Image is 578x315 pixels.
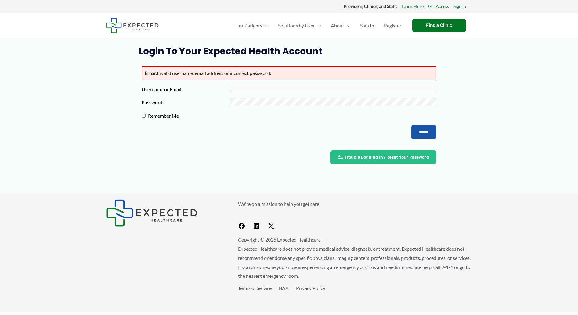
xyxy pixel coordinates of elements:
[238,285,272,291] a: Terms of Service
[412,19,466,32] a: Find a Clinic
[262,15,268,36] span: Menu Toggle
[232,15,273,36] a: For PatientsMenu Toggle
[331,15,344,36] span: About
[379,15,406,36] a: Register
[232,15,406,36] nav: Primary Site Navigation
[145,70,157,76] strong: Error:
[146,111,234,120] label: Remember Me
[428,2,449,10] a: Get Access
[344,15,350,36] span: Menu Toggle
[360,15,374,36] span: Sign In
[106,199,223,227] aside: Footer Widget 1
[402,2,424,10] a: Learn More
[330,150,436,164] a: Trouble Logging In? Reset Your Password
[345,155,429,159] span: Trouble Logging In? Reset Your Password
[238,284,472,306] aside: Footer Widget 3
[453,2,466,10] a: Sign In
[278,15,315,36] span: Solutions by User
[238,199,472,232] aside: Footer Widget 2
[273,15,326,36] a: Solutions by UserMenu Toggle
[384,15,401,36] span: Register
[238,199,472,209] p: We're on a mission to help you get care.
[315,15,321,36] span: Menu Toggle
[139,46,440,57] h1: Login to Your Expected Health Account
[355,15,379,36] a: Sign In
[344,4,397,9] strong: Providers, Clinics, and Staff:
[142,85,230,94] label: Username or Email
[142,66,437,80] p: Invalid username, email address or incorrect password.
[296,285,325,291] a: Privacy Policy
[142,98,230,107] label: Password
[279,285,289,291] a: BAA
[237,15,262,36] span: For Patients
[326,15,355,36] a: AboutMenu Toggle
[238,246,471,279] span: Expected Healthcare does not provide medical advice, diagnosis, or treatment. Expected Healthcare...
[106,18,159,33] img: Expected Healthcare Logo - side, dark font, small
[238,237,321,242] span: Copyright © 2025 Expected Healthcare
[106,199,197,227] img: Expected Healthcare Logo - side, dark font, small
